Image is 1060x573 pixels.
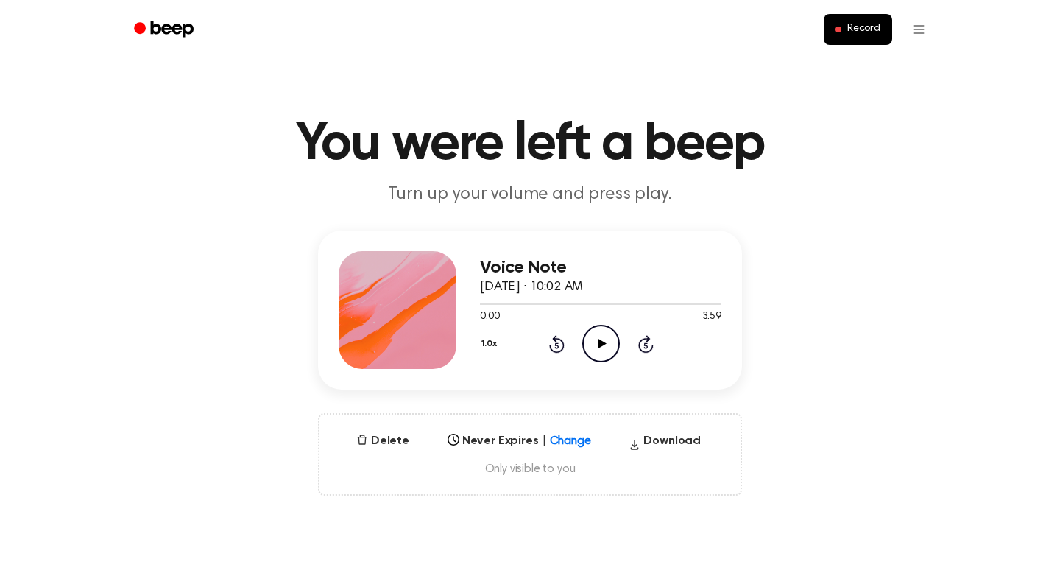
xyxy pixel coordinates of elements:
span: 3:59 [702,309,721,325]
button: Download [623,432,707,456]
a: Beep [124,15,207,44]
span: [DATE] · 10:02 AM [480,281,583,294]
span: Record [847,23,880,36]
h1: You were left a beep [153,118,907,171]
h3: Voice Note [480,258,721,278]
button: Record [824,14,892,45]
span: Only visible to you [337,462,723,477]
span: 0:00 [480,309,499,325]
button: Delete [350,432,415,450]
button: Open menu [901,12,936,47]
button: 1.0x [480,331,502,356]
p: Turn up your volume and press play. [247,183,813,207]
